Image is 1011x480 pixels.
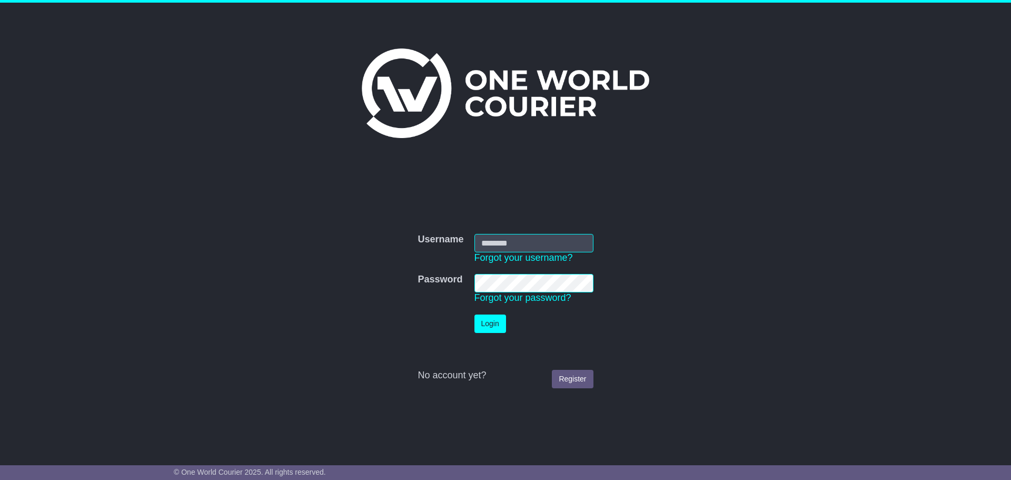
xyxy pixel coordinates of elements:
div: No account yet? [418,370,593,381]
button: Login [474,315,506,333]
label: Password [418,274,462,286]
span: © One World Courier 2025. All rights reserved. [174,468,326,476]
a: Forgot your password? [474,292,571,303]
a: Forgot your username? [474,252,573,263]
label: Username [418,234,463,246]
img: One World [362,48,649,138]
a: Register [552,370,593,388]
